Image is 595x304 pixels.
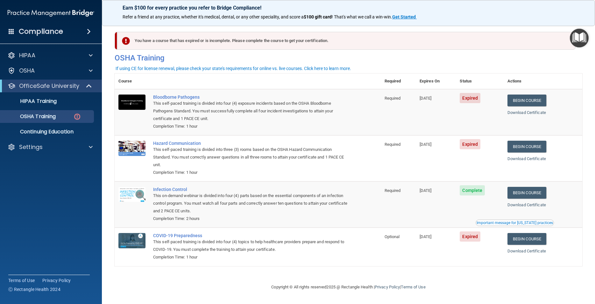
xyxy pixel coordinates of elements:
div: Important message for [US_STATE] practices [477,221,553,225]
div: Completion Time: 1 hour [153,253,349,261]
a: Terms of Use [401,285,425,289]
p: Earn $100 for every practice you refer to Bridge Compliance! [123,5,574,11]
img: PMB logo [8,7,94,19]
img: exclamation-circle-solid-danger.72ef9ffc.png [122,37,130,45]
th: Required [381,74,416,89]
p: HIPAA [19,52,35,59]
strong: Get Started [392,14,416,19]
span: Expired [460,139,480,149]
a: Begin Course [507,233,546,245]
p: Continuing Education [4,129,91,135]
img: danger-circle.6113f641.png [73,113,81,121]
a: Download Certificate [507,249,546,253]
a: Download Certificate [507,110,546,115]
a: Download Certificate [507,202,546,207]
span: [DATE] [420,96,432,101]
a: Begin Course [507,95,546,106]
div: Completion Time: 1 hour [153,169,349,176]
a: Infection Control [153,187,349,192]
div: This self-paced training is divided into four (4) exposure incidents based on the OSHA Bloodborne... [153,100,349,123]
span: Required [385,142,401,147]
a: Bloodborne Pathogens [153,95,349,100]
h4: Compliance [19,27,63,36]
span: Optional [385,234,400,239]
span: Complete [460,185,485,195]
p: OSHA Training [4,113,56,120]
a: OfficeSafe University [8,82,92,90]
th: Course [115,74,149,89]
span: ! That's what we call a win-win. [332,14,392,19]
button: If using CE for license renewal, please check your state's requirements for online vs. live cours... [115,65,352,72]
button: Read this if you are a dental practitioner in the state of CA [476,220,554,226]
span: [DATE] [420,142,432,147]
div: This self-paced training is divided into four (4) topics to help healthcare providers prepare and... [153,238,349,253]
p: Settings [19,143,43,151]
p: HIPAA Training [4,98,57,104]
div: Completion Time: 1 hour [153,123,349,130]
span: Ⓒ Rectangle Health 2024 [8,286,60,293]
a: Terms of Use [8,277,35,284]
p: OfficeSafe University [19,82,79,90]
a: Download Certificate [507,156,546,161]
strong: $100 gift card [304,14,332,19]
p: OSHA [19,67,35,74]
th: Actions [504,74,582,89]
div: Completion Time: 2 hours [153,215,349,223]
div: This on-demand webinar is divided into four (4) parts based on the essential components of an inf... [153,192,349,215]
a: Begin Course [507,141,546,152]
span: Required [385,96,401,101]
a: OSHA [8,67,93,74]
span: [DATE] [420,188,432,193]
a: Privacy Policy [375,285,400,289]
div: This self-paced training is divided into three (3) rooms based on the OSHA Hazard Communication S... [153,146,349,169]
span: Refer a friend at any practice, whether it's medical, dental, or any other speciality, and score a [123,14,304,19]
div: Copyright © All rights reserved 2025 @ Rectangle Health | | [232,277,465,297]
a: Get Started [392,14,417,19]
a: HIPAA [8,52,93,59]
a: COVID-19 Preparedness [153,233,349,238]
h4: OSHA Training [115,53,582,62]
a: Settings [8,143,93,151]
span: Required [385,188,401,193]
a: Privacy Policy [42,277,71,284]
span: Expired [460,231,480,242]
th: Expires On [416,74,456,89]
th: Status [456,74,503,89]
button: Open Resource Center [570,29,589,47]
span: Expired [460,93,480,103]
a: Hazard Communication [153,141,349,146]
div: If using CE for license renewal, please check your state's requirements for online vs. live cours... [116,66,351,71]
a: Begin Course [507,187,546,199]
div: You have a course that has expired or is incomplete. Please complete the course to get your certi... [117,32,576,50]
span: [DATE] [420,234,432,239]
